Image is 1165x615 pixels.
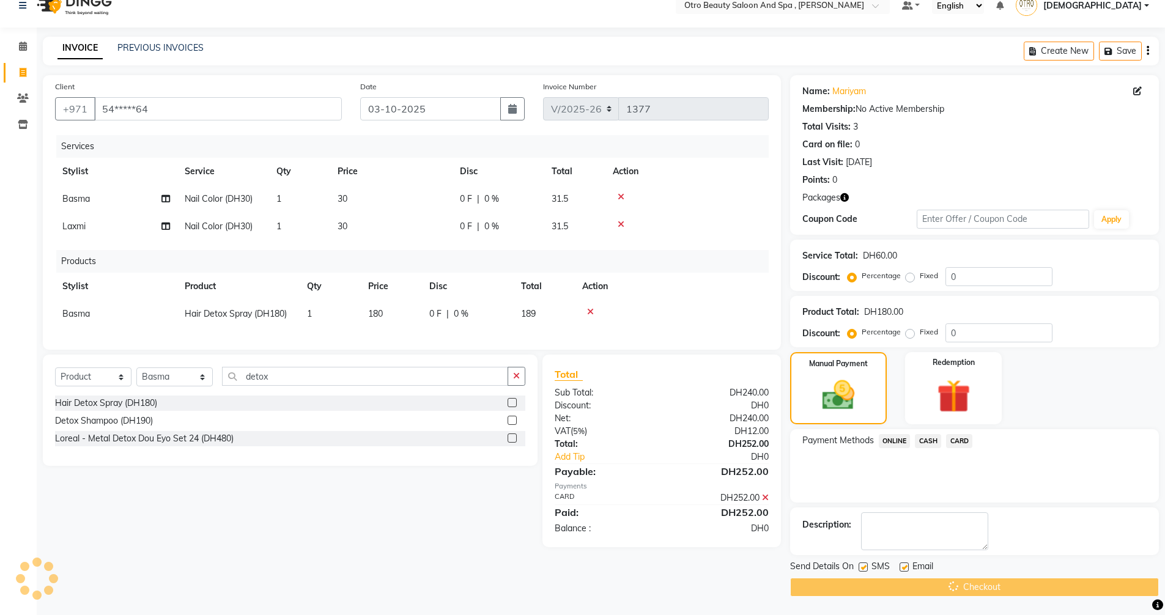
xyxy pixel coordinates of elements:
th: Disc [453,158,544,185]
a: INVOICE [57,37,103,59]
span: Basma [62,193,90,204]
img: _gift.svg [926,375,981,417]
th: Disc [422,273,514,300]
div: ( ) [546,425,662,438]
label: Date [360,81,377,92]
span: Laxmi [62,221,86,232]
span: 0 % [484,193,499,205]
div: DH180.00 [864,306,903,319]
span: Nail Color (DH30) [185,193,253,204]
button: +971 [55,97,95,120]
div: Discount: [802,327,840,340]
span: | [477,220,479,233]
span: 1 [276,193,281,204]
label: Client [55,81,75,92]
div: Balance : [546,522,662,535]
span: 30 [338,193,347,204]
span: 189 [521,308,536,319]
label: Redemption [933,357,975,368]
div: CARD [546,492,662,504]
a: Add Tip [546,451,681,463]
button: Save [1099,42,1142,61]
span: 1 [276,221,281,232]
span: 31.5 [552,221,568,232]
label: Percentage [862,270,901,281]
div: No Active Membership [802,103,1147,116]
th: Price [330,158,453,185]
input: Search or Scan [222,367,508,386]
div: 0 [832,174,837,186]
th: Service [177,158,269,185]
div: DH252.00 [662,464,778,479]
span: 0 % [484,220,499,233]
div: Name: [802,85,830,98]
span: 0 F [429,307,442,320]
span: Send Details On [790,560,854,575]
span: 30 [338,221,347,232]
th: Product [177,273,300,300]
div: Discount: [802,271,840,284]
th: Qty [269,158,330,185]
div: Total: [546,438,662,451]
label: Manual Payment [809,358,868,369]
span: 0 F [460,220,472,233]
span: 180 [368,308,383,319]
th: Action [575,273,769,300]
span: Hair Detox Spray (DH180) [185,308,287,319]
span: Email [912,560,933,575]
th: Stylist [55,158,177,185]
div: Loreal - Metal Detox Dou Eyo Set 24 (DH480) [55,432,234,445]
div: Paid: [546,505,662,520]
span: | [477,193,479,205]
label: Fixed [920,270,938,281]
div: DH0 [662,522,778,535]
div: Total Visits: [802,120,851,133]
span: Total [555,368,583,381]
span: Basma [62,308,90,319]
a: Mariyam [832,85,866,98]
div: DH12.00 [662,425,778,438]
div: [DATE] [846,156,872,169]
span: 0 F [460,193,472,205]
div: Description: [802,518,851,531]
label: Percentage [862,326,901,337]
div: Hair Detox Spray (DH180) [55,397,157,410]
div: 3 [853,120,858,133]
span: Payment Methods [802,434,874,447]
div: Product Total: [802,306,859,319]
span: CASH [915,434,941,448]
span: VAT [555,425,571,436]
div: Net: [546,412,662,425]
div: Card on file: [802,138,852,151]
div: DH60.00 [863,249,897,262]
span: Packages [802,191,840,204]
div: 0 [855,138,860,151]
div: DH240.00 [662,412,778,425]
th: Total [514,273,575,300]
span: CARD [946,434,972,448]
div: DH252.00 [662,505,778,520]
th: Total [544,158,605,185]
th: Action [605,158,769,185]
input: Search by Name/Mobile/Email/Code [94,97,342,120]
th: Stylist [55,273,177,300]
th: Qty [300,273,361,300]
span: 1 [307,308,312,319]
a: PREVIOUS INVOICES [117,42,204,53]
span: ONLINE [879,434,911,448]
div: Last Visit: [802,156,843,169]
span: SMS [871,560,890,575]
button: Apply [1094,210,1129,229]
label: Invoice Number [543,81,596,92]
th: Price [361,273,422,300]
span: 0 % [454,307,468,320]
div: Coupon Code [802,213,917,226]
div: Services [56,135,778,158]
span: Nail Color (DH30) [185,221,253,232]
div: Products [56,250,778,273]
div: Payments [555,481,768,492]
div: DH240.00 [662,386,778,399]
label: Fixed [920,326,938,337]
div: DH252.00 [662,492,778,504]
input: Enter Offer / Coupon Code [917,210,1089,229]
